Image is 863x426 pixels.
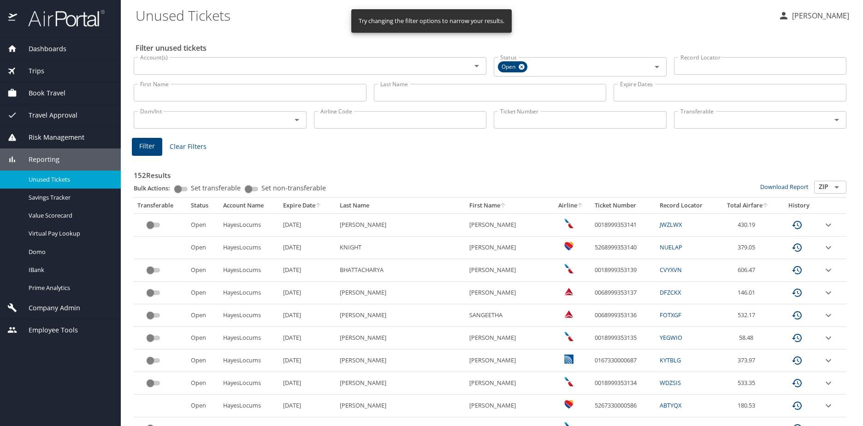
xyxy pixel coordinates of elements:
td: 0167330000687 [591,349,656,372]
td: 0018999353135 [591,327,656,349]
td: [DATE] [279,259,336,282]
td: [PERSON_NAME] [336,304,466,327]
span: Value Scorecard [29,211,110,220]
a: YEGWIO [660,333,682,342]
button: Open [650,60,663,73]
td: 0018999353139 [591,259,656,282]
div: Transferable [137,201,183,210]
td: 532.17 [718,304,778,327]
div: Try changing the filter options to narrow your results. [359,12,504,30]
span: Prime Analytics [29,284,110,292]
span: Set non-transferable [261,185,326,191]
td: 533.35 [718,372,778,395]
td: [PERSON_NAME] [466,213,550,236]
button: expand row [823,219,834,231]
button: sort [577,203,584,209]
td: 379.05 [718,237,778,259]
span: Travel Approval [17,110,77,120]
button: expand row [823,355,834,366]
td: HayesLocums [219,237,279,259]
td: 5268999353140 [591,237,656,259]
span: Set transferable [191,185,241,191]
td: 0068999353137 [591,282,656,304]
td: [DATE] [279,237,336,259]
td: 0018999353141 [591,213,656,236]
td: 58.48 [718,327,778,349]
td: [PERSON_NAME] [466,327,550,349]
td: [PERSON_NAME] [466,259,550,282]
td: [PERSON_NAME] [336,372,466,395]
td: 180.53 [718,395,778,417]
th: Status [187,198,219,213]
a: DFZCKX [660,288,681,296]
img: United Airlines [564,355,573,364]
th: First Name [466,198,550,213]
a: WDZSIS [660,379,681,387]
h1: Unused Tickets [136,1,771,30]
span: Virtual Pay Lookup [29,229,110,238]
button: sort [500,203,507,209]
img: American Airlines [564,264,573,273]
button: sort [763,203,769,209]
td: [PERSON_NAME] [336,327,466,349]
td: [PERSON_NAME] [336,395,466,417]
td: Open [187,282,219,304]
a: KYTBLG [660,356,681,364]
img: Delta Airlines [564,287,573,296]
span: Risk Management [17,132,84,142]
td: 430.19 [718,213,778,236]
button: expand row [823,378,834,389]
img: American Airlines [564,332,573,341]
img: American Airlines [564,377,573,386]
th: Expire Date [279,198,336,213]
th: Last Name [336,198,466,213]
h3: 152 Results [134,165,846,181]
span: Trips [17,66,44,76]
th: Total Airfare [718,198,778,213]
button: Filter [132,138,162,156]
td: HayesLocums [219,259,279,282]
td: 0018999353134 [591,372,656,395]
td: Open [187,327,219,349]
td: [PERSON_NAME] [466,349,550,372]
button: expand row [823,287,834,298]
button: [PERSON_NAME] [774,7,853,24]
img: airportal-logo.png [18,9,105,27]
th: History [778,198,819,213]
td: [PERSON_NAME] [336,349,466,372]
span: Dashboards [17,44,66,54]
th: Record Locator [656,198,718,213]
td: Open [187,237,219,259]
td: HayesLocums [219,213,279,236]
span: Savings Tracker [29,193,110,202]
td: HayesLocums [219,395,279,417]
th: Ticket Number [591,198,656,213]
span: IBank [29,266,110,274]
td: HayesLocums [219,304,279,327]
p: [PERSON_NAME] [789,10,849,21]
img: Southwest Airlines [564,242,573,251]
span: Filter [139,141,155,152]
button: Open [830,113,843,126]
td: 373.97 [718,349,778,372]
span: Book Travel [17,88,65,98]
img: Southwest Airlines [564,400,573,409]
td: 5267330000586 [591,395,656,417]
button: expand row [823,310,834,321]
a: ABTYQX [660,401,681,409]
td: [PERSON_NAME] [336,282,466,304]
td: SANGEETHA [466,304,550,327]
img: icon-airportal.png [8,9,18,27]
a: CVYXVN [660,266,682,274]
span: Employee Tools [17,325,78,335]
td: KNIGHT [336,237,466,259]
td: [PERSON_NAME] [466,237,550,259]
td: [PERSON_NAME] [466,395,550,417]
p: Bulk Actions: [134,184,177,192]
span: Unused Tickets [29,175,110,184]
span: Domo [29,248,110,256]
img: American Airlines [564,219,573,228]
button: Open [290,113,303,126]
td: 146.01 [718,282,778,304]
h2: Filter unused tickets [136,41,848,55]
